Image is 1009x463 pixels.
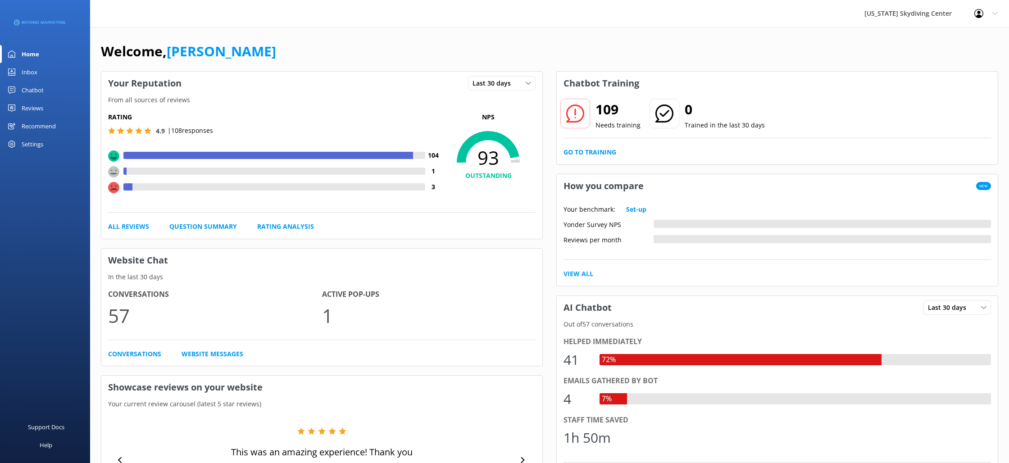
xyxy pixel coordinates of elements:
[564,388,591,410] div: 4
[182,349,243,359] a: Website Messages
[101,399,542,409] p: Your current review carousel (latest 5 star reviews)
[564,349,591,371] div: 41
[22,81,44,99] div: Chatbot
[425,182,441,192] h4: 3
[22,117,56,135] div: Recommend
[14,19,65,26] img: 3-1676954853.png
[108,222,149,231] a: All Reviews
[441,146,536,169] span: 93
[473,78,516,88] span: Last 30 days
[564,220,654,228] div: Yonder Survey NPS
[564,204,615,214] p: Your benchmark:
[231,446,413,458] p: This was an amazing experience! Thank you
[108,112,441,122] h5: Rating
[557,72,646,95] h3: Chatbot Training
[28,418,64,436] div: Support Docs
[101,41,276,62] h1: Welcome,
[22,45,39,63] div: Home
[557,174,650,198] h3: How you compare
[564,414,991,426] div: Staff time saved
[101,95,542,105] p: From all sources of reviews
[441,171,536,181] h4: OUTSTANDING
[564,147,616,157] a: Go to Training
[108,349,161,359] a: Conversations
[322,289,536,300] h4: Active Pop-ups
[685,120,765,130] p: Trained in the last 30 days
[595,99,641,120] h2: 109
[557,296,618,319] h3: AI Chatbot
[101,72,188,95] h3: Your Reputation
[108,289,322,300] h4: Conversations
[108,300,322,331] p: 57
[564,336,991,348] div: Helped immediately
[168,126,213,136] p: | 108 responses
[167,42,276,60] a: [PERSON_NAME]
[626,204,646,214] a: Set-up
[425,166,441,176] h4: 1
[40,436,52,454] div: Help
[257,222,314,231] a: Rating Analysis
[425,150,441,160] h4: 104
[169,222,237,231] a: Question Summary
[557,319,998,329] p: Out of 57 conversations
[600,354,618,366] div: 72%
[600,393,614,405] div: 7%
[441,112,536,122] p: NPS
[564,235,654,243] div: Reviews per month
[595,120,641,130] p: Needs training
[322,300,536,331] p: 1
[928,303,972,313] span: Last 30 days
[564,269,593,279] a: View All
[22,99,43,117] div: Reviews
[564,427,611,449] div: 1h 50m
[22,135,43,153] div: Settings
[22,63,37,81] div: Inbox
[101,249,542,272] h3: Website Chat
[564,375,991,387] div: Emails gathered by bot
[156,127,165,135] span: 4.9
[685,99,765,120] h2: 0
[976,182,991,190] span: New
[101,376,542,399] h3: Showcase reviews on your website
[101,272,542,282] p: In the last 30 days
